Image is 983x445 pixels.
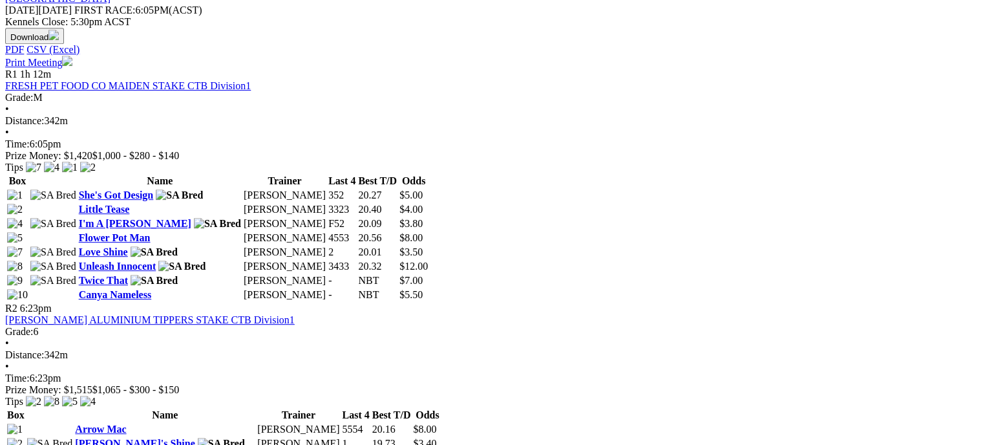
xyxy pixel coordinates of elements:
span: Grade: [5,326,34,337]
td: NBT [357,274,397,287]
td: [PERSON_NAME] [243,246,326,259]
th: Trainer [257,409,340,422]
img: 1 [7,190,23,201]
span: $1,000 - $280 - $140 [92,150,180,161]
a: Canya Nameless [79,289,151,300]
img: 10 [7,289,28,301]
span: $8.00 [399,232,423,243]
span: 6:05PM(ACST) [74,5,202,16]
img: 1 [7,424,23,435]
th: Best T/D [357,175,397,188]
a: PDF [5,44,24,55]
span: $5.00 [399,190,423,201]
a: Love Shine [79,246,128,257]
td: 20.27 [357,189,397,202]
td: - [328,274,356,287]
img: 2 [7,204,23,215]
span: $7.00 [399,275,423,286]
span: Time: [5,138,30,149]
span: $12.00 [399,261,428,272]
span: [DATE] [5,5,72,16]
div: 6:23pm [5,373,978,384]
td: 20.40 [357,203,397,216]
span: $5.50 [399,289,423,300]
span: • [5,338,9,349]
td: NBT [357,288,397,301]
img: 9 [7,275,23,287]
img: SA Bred [30,218,76,230]
button: Download [5,28,64,44]
div: Prize Money: $1,420 [5,150,978,162]
a: Flower Pot Man [79,232,151,243]
div: M [5,92,978,103]
img: SA Bred [30,275,76,287]
td: 3433 [328,260,356,273]
span: R1 [5,69,17,80]
th: Name [78,175,242,188]
span: Time: [5,373,30,384]
img: 4 [80,396,96,407]
span: FIRST RACE: [74,5,135,16]
td: [PERSON_NAME] [243,203,326,216]
td: 3323 [328,203,356,216]
div: Prize Money: $1,515 [5,384,978,396]
th: Trainer [243,175,326,188]
img: 5 [62,396,78,407]
img: 7 [26,162,41,173]
a: Unleash Innocent [79,261,156,272]
th: Odds [412,409,442,422]
img: SA Bred [30,246,76,258]
a: CSV (Excel) [26,44,79,55]
a: Print Meeting [5,57,72,68]
span: Box [7,409,25,420]
td: 20.16 [372,423,412,436]
span: $3.80 [399,218,423,229]
div: Download [5,44,978,56]
td: [PERSON_NAME] [243,232,326,244]
img: download.svg [48,30,59,40]
img: SA Bred [30,261,76,272]
td: 5554 [341,423,370,436]
div: Kennels Close: 5:30pm ACST [5,16,978,28]
td: [PERSON_NAME] [257,423,340,436]
img: 7 [7,246,23,258]
div: 342m [5,115,978,127]
img: 2 [26,396,41,407]
img: 4 [7,218,23,230]
img: SA Bred [131,246,178,258]
a: She's Got Design [79,190,154,201]
td: [PERSON_NAME] [243,288,326,301]
img: SA Bred [156,190,203,201]
div: 6:05pm [5,138,978,150]
span: Distance: [5,349,44,360]
span: Tips [5,396,23,407]
td: 20.56 [357,232,397,244]
span: 6:23pm [20,303,52,314]
td: 2 [328,246,356,259]
span: $1,065 - $300 - $150 [92,384,180,395]
span: Grade: [5,92,34,103]
td: - [328,288,356,301]
td: [PERSON_NAME] [243,260,326,273]
td: F52 [328,217,356,230]
td: 20.01 [357,246,397,259]
th: Last 4 [328,175,356,188]
span: • [5,103,9,114]
th: Last 4 [341,409,370,422]
span: Tips [5,162,23,173]
a: FRESH PET FOOD CO MAIDEN STAKE CTB Division1 [5,80,251,91]
span: 1h 12m [20,69,51,80]
span: Box [9,175,26,186]
img: SA Bred [131,275,178,287]
span: • [5,361,9,372]
td: [PERSON_NAME] [243,217,326,230]
td: 20.32 [357,260,397,273]
img: 4 [44,162,59,173]
th: Odds [399,175,428,188]
img: 1 [62,162,78,173]
div: 6 [5,326,978,338]
img: 5 [7,232,23,244]
a: [PERSON_NAME] ALUMINIUM TIPPERS STAKE CTB Division1 [5,314,295,325]
a: I'm A [PERSON_NAME] [79,218,191,229]
img: 2 [80,162,96,173]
